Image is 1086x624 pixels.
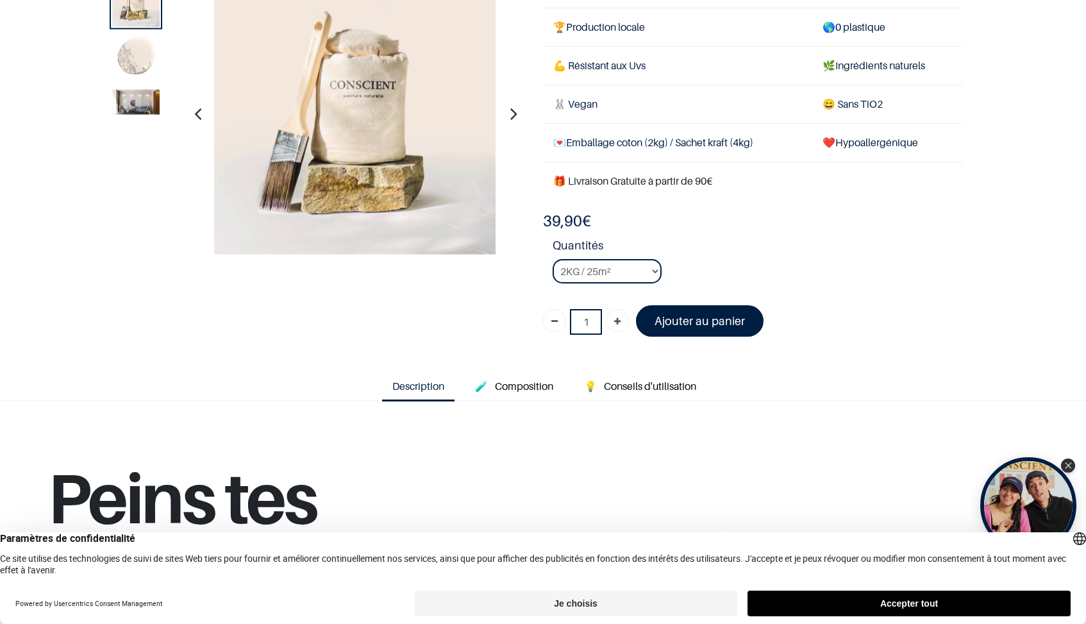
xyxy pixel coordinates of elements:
span: 🧪 [475,380,488,392]
span: Description [392,380,444,392]
div: Close Tolstoy widget [1061,459,1075,473]
b: € [543,212,591,230]
td: Production locale [543,8,812,46]
td: ans TiO2 [812,85,963,123]
span: 🌎 [823,21,835,33]
span: 🌿 [823,59,835,72]
font: 🎁 Livraison Gratuite à partir de 90€ [553,174,712,187]
td: Emballage coton (2kg) / Sachet kraft (4kg) [543,124,812,162]
span: 😄 S [823,97,843,110]
span: 39,90 [543,212,582,230]
span: Composition [495,380,553,392]
div: Open Tolstoy widget [980,457,1076,553]
font: Ajouter au panier [655,314,745,328]
a: Ajouter [606,309,629,332]
span: 💌 [553,136,566,149]
a: Ajouter au panier [636,305,764,337]
div: Tolstoy bubble widget [980,457,1076,553]
span: 💡 [584,380,597,392]
span: 💪 Résistant aux Uvs [553,59,646,72]
h1: Peins tes murs, [47,462,490,618]
img: Product image [112,34,160,81]
td: 0 plastique [812,8,963,46]
span: Conseils d'utilisation [604,380,696,392]
span: 🏆 [553,21,566,33]
span: 🐰 Vegan [553,97,597,110]
td: ❤️Hypoallergénique [812,124,963,162]
strong: Quantités [553,237,963,259]
a: Supprimer [543,309,566,332]
div: Open Tolstoy [980,457,1076,553]
td: Ingrédients naturels [812,46,963,85]
img: Product image [112,89,160,114]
